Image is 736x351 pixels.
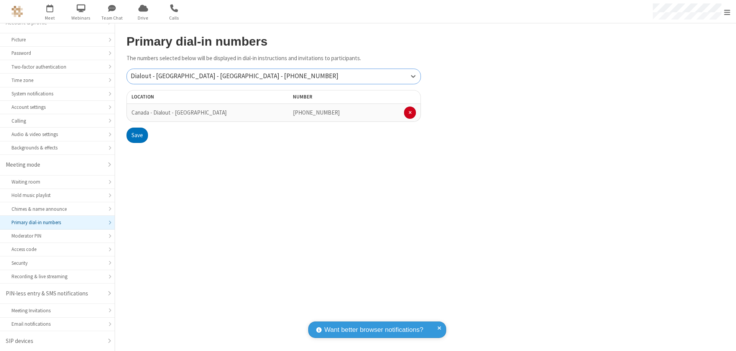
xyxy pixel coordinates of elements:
div: Access code [11,246,103,253]
div: Two-factor authentication [11,63,103,71]
div: Picture [11,36,103,43]
div: System notifications [11,90,103,97]
p: The numbers selected below will be displayed in dial-in instructions and invitations to participa... [127,54,421,63]
div: Security [11,259,103,267]
span: Webinars [67,15,95,21]
div: Meeting Invitations [11,307,103,314]
div: Email notifications [11,320,103,328]
div: Recording & live streaming [11,273,103,280]
th: Number [288,90,421,104]
div: Audio & video settings [11,131,103,138]
div: Calling [11,117,103,125]
span: Want better browser notifications? [324,325,423,335]
div: SIP devices [6,337,103,346]
h2: Primary dial-in numbers [127,35,421,48]
div: Time zone [11,77,103,84]
span: Team Chat [98,15,127,21]
td: Canada - Dialout - [GEOGRAPHIC_DATA] [127,104,244,122]
img: QA Selenium DO NOT DELETE OR CHANGE [11,6,23,17]
span: Dialout - [GEOGRAPHIC_DATA] - [GEOGRAPHIC_DATA] - [PHONE_NUMBER] [131,72,338,80]
div: Primary dial-in numbers [11,219,103,226]
div: Backgrounds & effects [11,144,103,151]
div: Waiting room [11,178,103,185]
div: Moderator PIN [11,232,103,239]
span: Drive [129,15,158,21]
div: Meeting mode [6,161,103,169]
th: Location [127,90,244,104]
span: Meet [36,15,64,21]
div: PIN-less entry & SMS notifications [6,289,103,298]
button: Save [127,128,148,143]
span: [PHONE_NUMBER] [293,109,340,116]
div: Password [11,49,103,57]
div: Account settings [11,103,103,111]
div: Hold music playlist [11,192,103,199]
div: Chimes & name announce [11,205,103,213]
span: Calls [160,15,189,21]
